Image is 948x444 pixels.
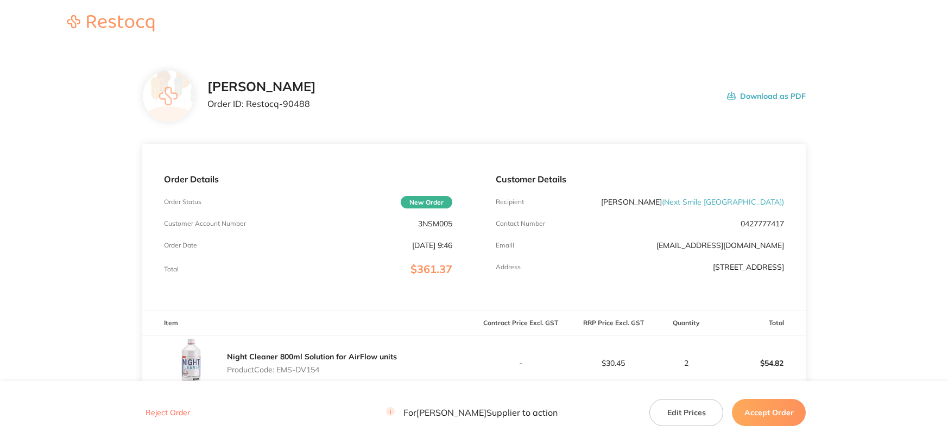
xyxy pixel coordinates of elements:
p: Product Code: EMS-DV154 [227,365,397,374]
button: Download as PDF [727,79,806,113]
p: Order Date [164,242,197,249]
p: Customer Details [496,174,784,184]
p: For [PERSON_NAME] Supplier to action [386,408,558,418]
th: Contract Price Excl. GST [474,310,567,336]
p: [STREET_ADDRESS] [713,263,784,271]
p: Address [496,263,521,271]
th: Quantity [660,310,713,336]
a: Night Cleaner 800ml Solution for AirFlow units [227,352,397,361]
img: cjg1bjhyeg [164,336,218,390]
img: Restocq logo [56,15,165,31]
p: 2 [660,359,712,367]
button: Edit Prices [649,399,723,426]
p: Order Details [164,174,452,184]
p: [DATE] 9:46 [412,241,452,250]
button: Accept Order [732,399,806,426]
th: Total [713,310,806,336]
th: Item [142,310,474,336]
p: $30.45 [567,359,659,367]
p: 3NSM005 [418,219,452,228]
th: RRP Price Excl. GST [567,310,660,336]
p: Customer Account Number [164,220,246,227]
p: Recipient [496,198,524,206]
span: $361.37 [410,262,452,276]
p: Emaill [496,242,514,249]
p: [PERSON_NAME] [601,198,784,206]
p: Order ID: Restocq- 90488 [207,99,316,109]
button: Reject Order [142,408,193,418]
a: [EMAIL_ADDRESS][DOMAIN_NAME] [656,240,784,250]
span: New Order [401,196,452,208]
a: Restocq logo [56,15,165,33]
p: 0427777417 [741,219,784,228]
p: Contact Number [496,220,545,227]
p: $54.82 [713,350,805,376]
p: Order Status [164,198,201,206]
h2: [PERSON_NAME] [207,79,316,94]
p: Total [164,265,179,273]
p: - [475,359,566,367]
span: ( Next Smile [GEOGRAPHIC_DATA] ) [662,197,784,207]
